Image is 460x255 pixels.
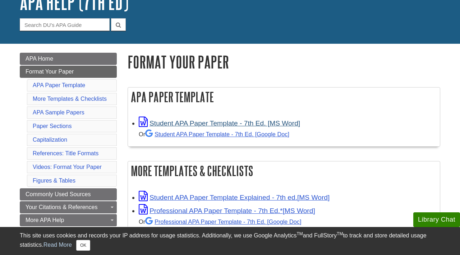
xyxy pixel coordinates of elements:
a: Your Citations & References [20,201,117,213]
sup: TM [296,231,303,236]
div: This site uses cookies and records your IP address for usage statistics. Additionally, we use Goo... [20,231,440,251]
span: Format Your Paper [26,69,74,75]
span: Your Citations & References [26,204,97,210]
span: APA Home [26,56,53,62]
small: Or [139,131,289,137]
a: APA Home [20,53,117,65]
a: Read More [43,242,72,248]
a: References: Title Formats [33,150,98,156]
sup: TM [337,231,343,236]
span: More APA Help [26,217,64,223]
a: Professional APA Paper Template - 7th Ed. [145,218,301,225]
a: Student APA Paper Template - 7th Ed. [Google Doc] [145,131,289,137]
a: Format Your Paper [20,66,117,78]
a: APA Paper Template [33,82,85,88]
h2: APA Paper Template [128,88,440,107]
a: Link opens in new window [139,119,300,127]
div: Guide Page Menu [20,53,117,239]
a: Paper Sections [33,123,72,129]
a: Videos: Format Your Paper [33,164,102,170]
button: Library Chat [413,212,460,227]
a: Link opens in new window [139,194,330,201]
span: Commonly Used Sources [26,191,91,197]
h1: Format Your Paper [128,53,440,71]
input: Search DU's APA Guide [20,18,110,31]
a: More APA Help [20,214,117,226]
small: Or [139,218,301,225]
a: Commonly Used Sources [20,188,117,200]
a: Link opens in new window [139,207,315,214]
a: More Templates & Checklists [33,96,107,102]
h2: More Templates & Checklists [128,161,440,180]
a: Capitalization [33,137,67,143]
div: *ONLY use if your instructor tells you to [139,216,436,237]
a: Figures & Tables [33,178,75,184]
a: APA Sample Papers [33,109,84,115]
button: Close [76,240,90,251]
